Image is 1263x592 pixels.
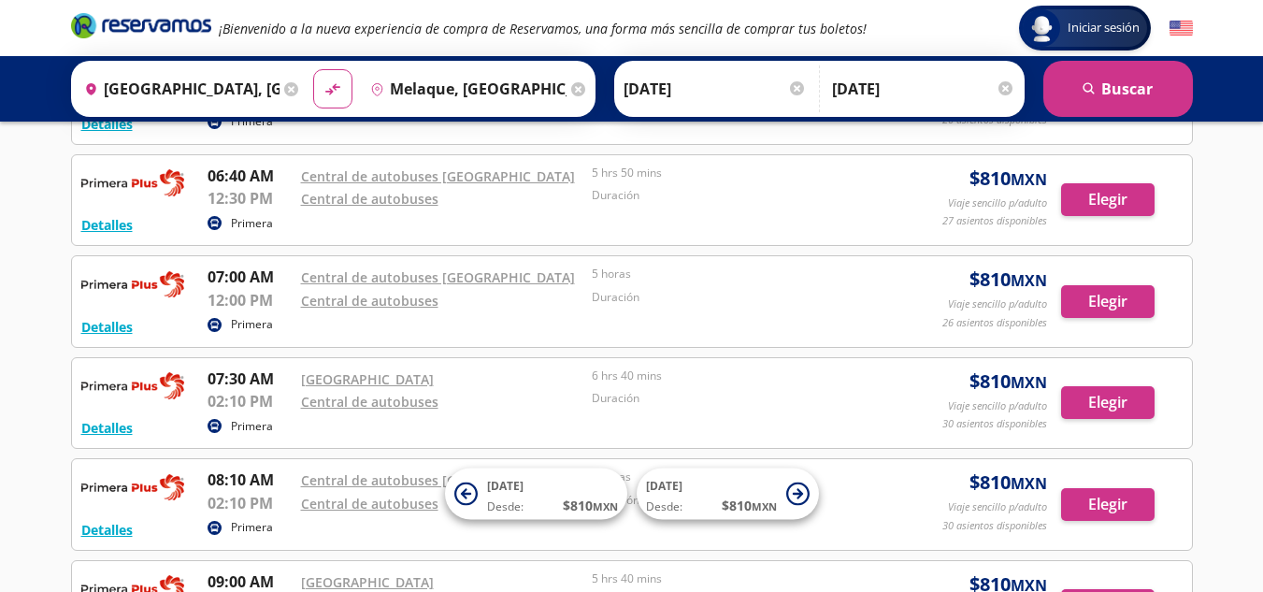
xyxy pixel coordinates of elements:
a: Central de autobuses [GEOGRAPHIC_DATA] [301,268,575,286]
p: 5 hrs 50 mins [592,165,874,181]
button: Detalles [81,215,133,235]
p: 07:30 AM [208,368,292,390]
button: Elegir [1061,285,1155,318]
p: Primera [231,316,273,333]
button: English [1170,17,1193,40]
button: Detalles [81,520,133,540]
button: Elegir [1061,488,1155,521]
p: 06:40 AM [208,165,292,187]
span: $ 810 [722,496,777,515]
em: ¡Bienvenido a la nueva experiencia de compra de Reservamos, una forma más sencilla de comprar tus... [219,20,867,37]
span: $ 810 [563,496,618,515]
p: Viaje sencillo p/adulto [948,499,1047,515]
p: 6 hrs 40 mins [592,368,874,384]
span: $ 810 [969,266,1047,294]
p: Viaje sencillo p/adulto [948,398,1047,414]
input: Buscar Origen [77,65,280,112]
img: RESERVAMOS [81,165,184,202]
span: [DATE] [487,478,524,494]
small: MXN [1011,270,1047,291]
p: Primera [231,519,273,536]
p: 02:10 PM [208,492,292,514]
p: Viaje sencillo p/adulto [948,195,1047,211]
p: 12:30 PM [208,187,292,209]
button: [DATE]Desde:$810MXN [637,469,819,520]
p: Primera [231,215,273,232]
button: [DATE]Desde:$810MXN [445,469,627,520]
button: Elegir [1061,386,1155,419]
button: Detalles [81,114,133,134]
img: RESERVAMOS [81,469,184,506]
small: MXN [1011,473,1047,494]
input: Buscar Destino [363,65,567,112]
p: 12:00 PM [208,289,292,311]
span: $ 810 [969,469,1047,497]
p: Primera [231,418,273,435]
p: 30 asientos disponibles [942,518,1047,534]
button: Buscar [1043,61,1193,117]
span: Desde: [646,498,682,515]
p: Duración [592,390,874,407]
p: 07:00 AM [208,266,292,288]
span: Iniciar sesión [1060,19,1147,37]
p: Duración [592,289,874,306]
small: MXN [593,499,618,513]
i: Brand Logo [71,11,211,39]
img: RESERVAMOS [81,368,184,405]
img: RESERVAMOS [81,266,184,303]
button: Detalles [81,418,133,438]
small: MXN [1011,169,1047,190]
a: Brand Logo [71,11,211,45]
input: Opcional [832,65,1015,112]
small: MXN [752,499,777,513]
a: Central de autobuses [GEOGRAPHIC_DATA] [301,471,575,489]
p: 02:10 PM [208,390,292,412]
a: Central de autobuses [301,292,438,310]
a: [GEOGRAPHIC_DATA] [301,573,434,591]
a: Central de autobuses [301,495,438,513]
p: 30 asientos disponibles [942,416,1047,432]
span: Desde: [487,498,524,515]
input: Elegir Fecha [624,65,807,112]
span: $ 810 [969,368,1047,396]
p: 08:10 AM [208,469,292,491]
p: 26 asientos disponibles [942,315,1047,331]
a: [GEOGRAPHIC_DATA] [301,370,434,388]
p: 5 horas [592,266,874,282]
small: MXN [1011,372,1047,393]
p: Duración [592,187,874,204]
p: 27 asientos disponibles [942,213,1047,229]
a: Central de autobuses [301,190,438,208]
span: $ 810 [969,165,1047,193]
p: Viaje sencillo p/adulto [948,296,1047,312]
p: 5 hrs 40 mins [592,570,874,587]
a: Central de autobuses [301,393,438,411]
a: Central de autobuses [GEOGRAPHIC_DATA] [301,167,575,185]
p: Primera [231,113,273,130]
button: Detalles [81,317,133,337]
button: Elegir [1061,183,1155,216]
span: [DATE] [646,478,682,494]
